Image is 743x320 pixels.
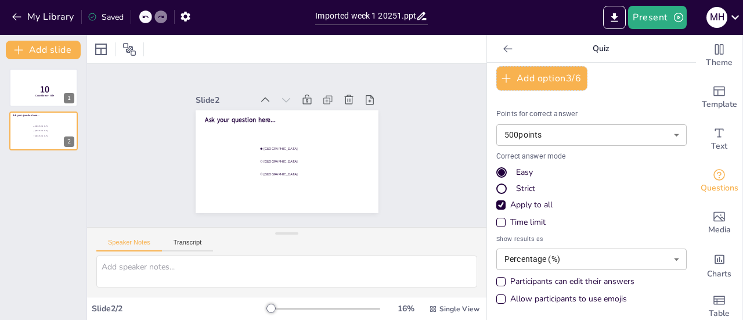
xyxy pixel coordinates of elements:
span: Table [709,307,730,320]
div: Add images, graphics, shapes or video [696,202,742,244]
div: 500 points [496,124,687,146]
span: [GEOGRAPHIC_DATA] [259,151,341,181]
span: Position [122,42,136,56]
span: Theme [706,56,733,69]
button: Present [628,6,686,29]
div: Add text boxes [696,118,742,160]
span: Show results as [496,234,687,244]
span: [GEOGRAPHIC_DATA] [35,125,67,127]
span: [GEOGRAPHIC_DATA] [263,139,345,170]
span: Text [711,140,727,153]
div: 16 % [392,303,420,314]
div: Participants can edit their answers [496,276,634,287]
button: Add option3/6 [496,66,587,91]
span: Questions [701,182,738,195]
span: [GEOGRAPHIC_DATA] [35,135,67,136]
div: Ask your question here...[GEOGRAPHIC_DATA][GEOGRAPHIC_DATA][GEOGRAPHIC_DATA]2 [9,112,78,150]
span: Single View [439,304,479,314]
span: [GEOGRAPHIC_DATA] [35,130,67,132]
div: Slide 2 / 2 [92,303,269,314]
div: Percentage (%) [496,249,687,270]
div: Strict [516,183,535,195]
span: Countdown - title [35,94,54,98]
button: Export to PowerPoint [603,6,626,29]
div: Get real-time input from your audience [696,160,742,202]
span: Ask your question here... [13,114,39,117]
p: Points for correct answer [496,109,687,120]
div: Add ready made slides [696,77,742,118]
div: Allow participants to use emojis [496,293,627,305]
div: Time limit [510,217,546,228]
div: Layout [92,40,110,59]
div: Apply to all [510,199,553,211]
div: M H [706,7,727,28]
div: Participants can edit their answers [510,276,634,287]
div: Slide 2 [212,69,270,97]
button: M H [706,6,727,29]
div: Change the overall theme [696,35,742,77]
div: Apply to all [496,199,687,211]
span: Charts [707,268,731,281]
span: Ask your question here... [215,91,285,121]
button: My Library [9,8,79,26]
p: Correct answer mode [496,152,687,162]
span: 10 [40,83,49,96]
div: Saved [88,12,124,23]
div: 10Countdown - title1 [9,69,78,107]
div: Add charts and graphs [696,244,742,286]
div: Strict [496,183,687,195]
span: [GEOGRAPHIC_DATA] [255,163,337,193]
span: Media [708,224,731,236]
div: 1 [64,93,74,103]
p: Quiz [517,35,684,63]
button: Transcript [162,239,214,251]
div: 2 [64,136,74,147]
div: Easy [516,167,533,178]
button: Add slide [6,41,81,59]
div: Easy [496,167,687,178]
input: Insert title [315,8,415,24]
div: Time limit [496,217,687,228]
button: Speaker Notes [96,239,162,251]
span: Template [702,98,737,111]
div: Allow participants to use emojis [510,293,627,305]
